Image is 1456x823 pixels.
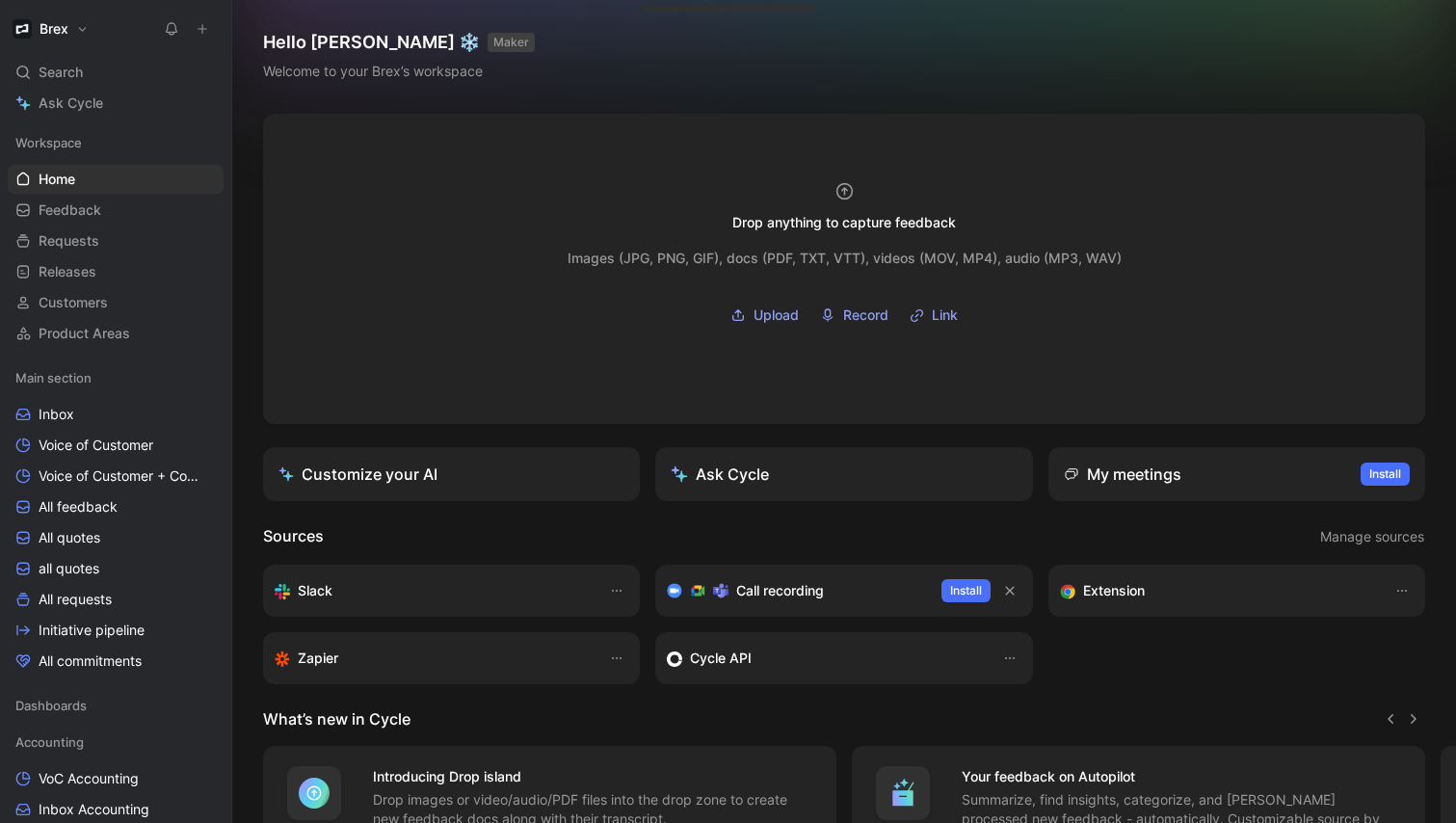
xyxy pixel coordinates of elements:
[8,363,224,392] div: Main section
[843,304,888,327] span: Record
[278,463,437,486] div: Customize your AI
[8,363,224,676] div: Main sectionInboxVoice of CustomerVoice of Customer + Commercial NRR FeedbackAll feedbackAll quot...
[39,590,112,609] span: All requests
[1319,524,1425,549] button: Manage sources
[8,764,224,793] a: VoC Accounting
[8,58,224,87] div: Search
[8,128,224,157] div: Workspace
[8,15,93,42] button: BrexBrex
[263,60,535,83] div: Welcome to your Brex’s workspace
[275,647,590,670] div: Capture feedback from thousands of sources with Zapier (survey results, recordings, sheets, etc).
[298,647,338,670] h3: Zapier
[39,436,153,455] span: Voice of Customer
[8,523,224,552] a: All quotes
[724,301,806,330] button: Upload
[39,231,99,251] span: Requests
[39,200,101,220] span: Feedback
[15,368,92,387] span: Main section
[1083,579,1145,602] h3: Extension
[39,324,130,343] span: Product Areas
[8,89,224,118] a: Ask Cycle
[8,462,224,491] a: Voice of Customer + Commercial NRR Feedback
[8,647,224,676] a: All commitments
[373,765,813,788] h4: Introducing Drop island
[39,262,96,281] span: Releases
[263,524,324,549] h2: Sources
[903,301,965,330] button: Link
[8,165,224,194] a: Home
[39,528,100,547] span: All quotes
[488,33,535,52] button: MAKER
[8,691,224,720] div: Dashboards
[39,559,99,578] span: all quotes
[39,800,149,819] span: Inbox Accounting
[275,579,590,602] div: Sync your customers, send feedback and get updates in Slack
[263,707,410,730] h2: What’s new in Cycle
[8,196,224,225] a: Feedback
[39,621,145,640] span: Initiative pipeline
[8,400,224,429] a: Inbox
[298,579,332,602] h3: Slack
[15,732,84,752] span: Accounting
[655,447,1032,501] button: Ask Cycle
[1361,463,1410,486] button: Install
[1060,579,1375,602] div: Capture feedback from anywhere on the web
[40,20,68,38] h1: Brex
[1064,463,1181,486] div: My meetings
[263,447,640,501] a: Customize your AI
[13,19,32,39] img: Brex
[39,651,142,671] span: All commitments
[39,497,118,517] span: All feedback
[8,585,224,614] a: All requests
[690,647,752,670] h3: Cycle API
[950,581,982,600] span: Install
[813,301,895,330] button: Record
[39,769,139,788] span: VoC Accounting
[39,61,83,84] span: Search
[8,319,224,348] a: Product Areas
[15,133,82,152] span: Workspace
[15,696,87,715] span: Dashboards
[568,247,1122,270] div: Images (JPG, PNG, GIF), docs (PDF, TXT, VTT), videos (MOV, MP4), audio (MP3, WAV)
[667,579,925,602] div: Record & transcribe meetings from Zoom, Meet & Teams.
[962,765,1402,788] h4: Your feedback on Autopilot
[8,226,224,255] a: Requests
[8,492,224,521] a: All feedback
[8,616,224,645] a: Initiative pipeline
[732,211,956,234] div: Drop anything to capture feedback
[932,304,958,327] span: Link
[1369,465,1401,484] span: Install
[671,463,769,486] div: Ask Cycle
[39,170,75,189] span: Home
[736,579,824,602] h3: Call recording
[8,554,224,583] a: all quotes
[39,293,108,312] span: Customers
[8,257,224,286] a: Releases
[39,466,205,486] span: Voice of Customer + Commercial NRR Feedback
[8,691,224,726] div: Dashboards
[263,31,535,54] h1: Hello [PERSON_NAME] ❄️
[8,288,224,317] a: Customers
[667,647,982,670] div: Sync customers & send feedback from custom sources. Get inspired by our favorite use case
[39,405,74,424] span: Inbox
[8,431,224,460] a: Voice of Customer
[754,304,799,327] span: Upload
[1320,525,1424,548] span: Manage sources
[941,579,991,602] button: Install
[8,728,224,757] div: Accounting
[39,92,103,115] span: Ask Cycle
